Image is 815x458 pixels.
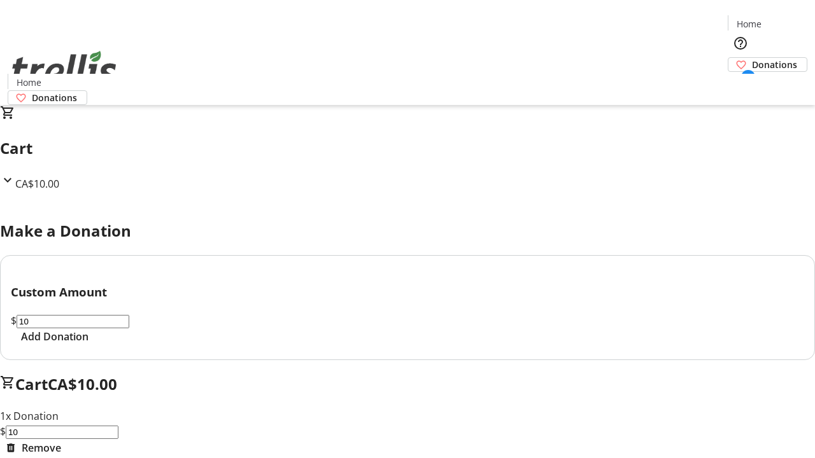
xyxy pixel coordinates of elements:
span: Home [17,76,41,89]
img: Orient E2E Organization lSYSmkcoBg's Logo [8,37,121,101]
span: Add Donation [21,329,89,344]
button: Help [728,31,753,56]
a: Home [728,17,769,31]
span: CA$10.00 [48,373,117,394]
span: Home [737,17,762,31]
input: Donation Amount [17,315,129,328]
button: Cart [728,72,753,97]
a: Donations [728,57,807,72]
a: Home [8,76,49,89]
a: Donations [8,90,87,105]
span: Donations [752,58,797,71]
span: Donations [32,91,77,104]
h3: Custom Amount [11,283,804,301]
input: Donation Amount [6,426,118,439]
span: CA$10.00 [15,177,59,191]
span: $ [11,314,17,328]
span: Remove [22,440,61,455]
button: Add Donation [11,329,99,344]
